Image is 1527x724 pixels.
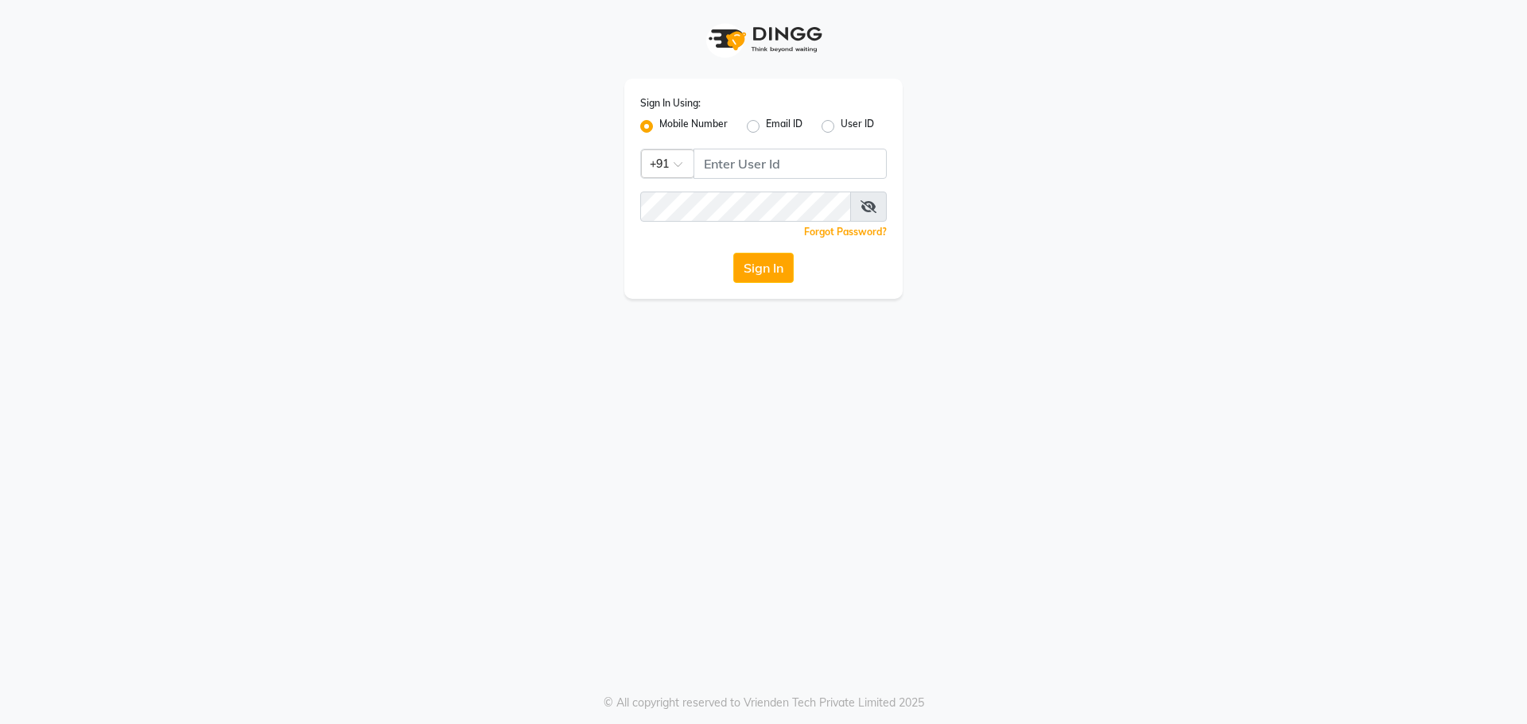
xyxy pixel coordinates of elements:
label: Email ID [766,117,802,136]
img: logo1.svg [700,16,827,63]
label: Sign In Using: [640,96,701,110]
label: User ID [841,117,874,136]
label: Mobile Number [659,117,728,136]
input: Username [694,149,887,179]
input: Username [640,192,851,222]
a: Forgot Password? [804,226,887,238]
button: Sign In [733,253,794,283]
